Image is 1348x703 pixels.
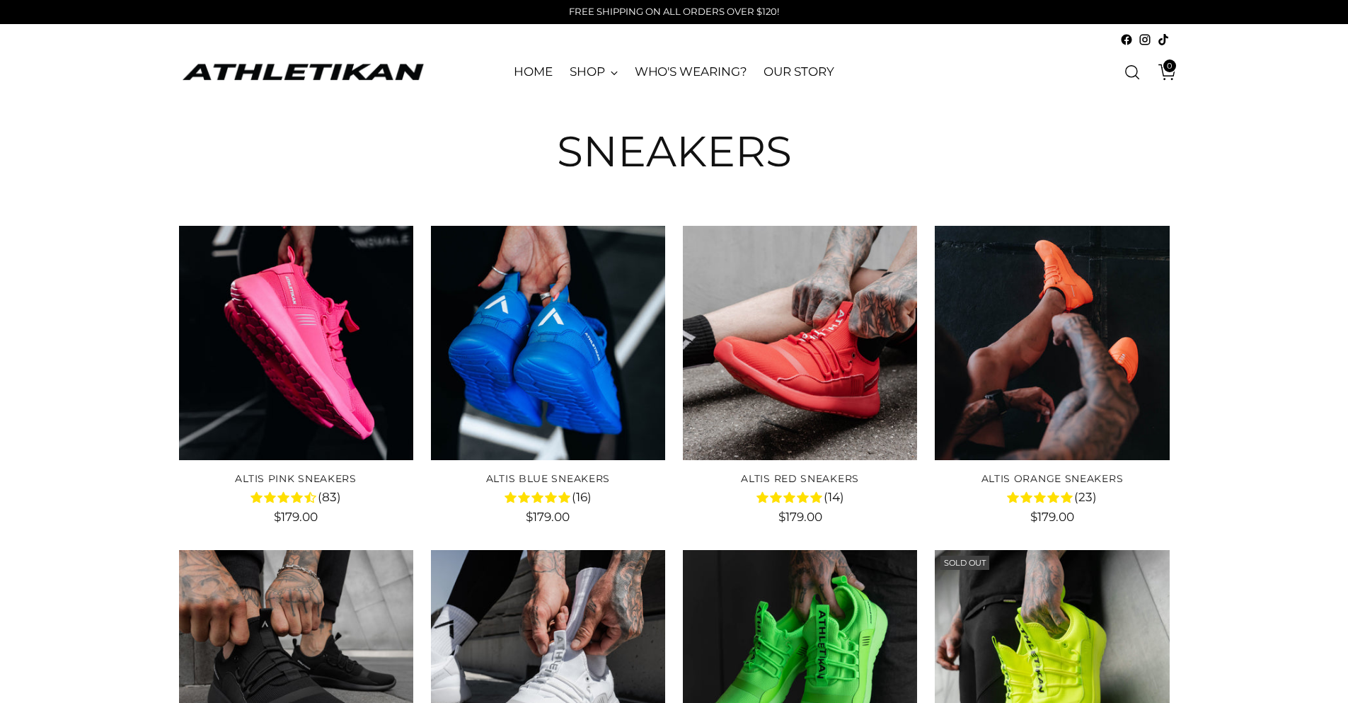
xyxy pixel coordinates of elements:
[935,488,1169,506] div: 4.8 rating (23 votes)
[486,472,610,485] a: ALTIS Blue Sneakers
[274,510,318,524] span: $179.00
[431,488,665,506] div: 4.8 rating (16 votes)
[683,226,917,460] a: ALTIS Red Sneakers
[514,57,553,88] a: HOME
[179,488,413,506] div: 4.3 rating (83 votes)
[635,57,747,88] a: WHO'S WEARING?
[935,226,1169,460] a: ALTIS Orange Sneakers
[570,57,618,88] a: SHOP
[235,472,356,485] a: ALTIS Pink Sneakers
[179,61,427,83] a: ATHLETIKAN
[557,128,792,175] h1: Sneakers
[778,510,822,524] span: $179.00
[764,57,834,88] a: OUR STORY
[824,488,844,507] span: (14)
[1163,59,1176,72] span: 0
[572,488,592,507] span: (16)
[179,226,413,460] a: ALTIS Pink Sneakers
[1148,58,1176,86] a: Open cart modal
[569,5,779,19] p: FREE SHIPPING ON ALL ORDERS OVER $120!
[741,472,859,485] a: ALTIS Red Sneakers
[1118,58,1146,86] a: Open search modal
[526,510,570,524] span: $179.00
[1074,488,1097,507] span: (23)
[431,226,665,460] a: ALTIS Blue Sneakers
[981,472,1124,485] a: ALTIS Orange Sneakers
[318,488,341,507] span: (83)
[1030,510,1074,524] span: $179.00
[683,488,917,506] div: 4.7 rating (14 votes)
